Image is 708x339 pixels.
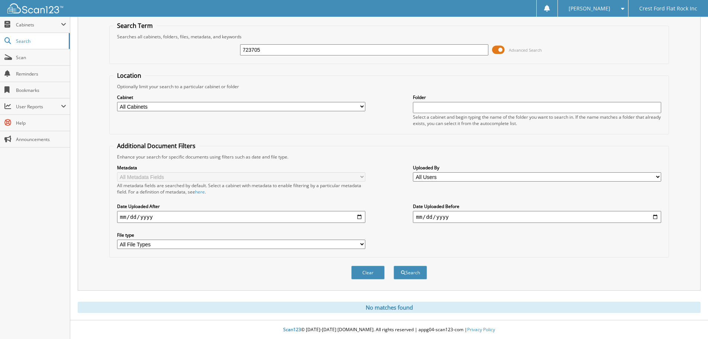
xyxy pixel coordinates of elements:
span: Crest Ford Flat Rock Inc [639,6,697,11]
span: Advanced Search [509,47,542,53]
label: Date Uploaded Before [413,203,661,210]
label: Folder [413,94,661,100]
span: Announcements [16,136,66,143]
div: © [DATE]-[DATE] [DOMAIN_NAME]. All rights reserved | appg04-scan123-com | [70,321,708,339]
span: Help [16,120,66,126]
span: Reminders [16,71,66,77]
label: Date Uploaded After [117,203,365,210]
span: Cabinets [16,22,61,28]
label: Metadata [117,164,365,171]
legend: Additional Document Filters [113,142,199,150]
input: end [413,211,661,223]
div: No matches found [78,302,701,313]
label: Cabinet [117,94,365,100]
button: Search [394,266,427,279]
div: Searches all cabinets, folders, files, metadata, and keywords [113,33,665,40]
label: Uploaded By [413,164,661,171]
span: User Reports [16,103,61,110]
input: start [117,211,365,223]
span: Scan123 [283,326,301,333]
div: Enhance your search for specific documents using filters such as date and file type. [113,154,665,160]
span: Bookmarks [16,87,66,93]
span: [PERSON_NAME] [569,6,610,11]
a: here [195,189,205,195]
div: Optionally limit your search to a particular cabinet or folder [113,83,665,90]
div: Select a cabinet and begin typing the name of the folder you want to search in. If the name match... [413,114,661,127]
label: File type [117,232,365,238]
img: scan123-logo-white.svg [7,3,63,13]
a: Privacy Policy [467,326,495,333]
iframe: Chat Widget [671,303,708,339]
span: Search [16,38,65,44]
div: All metadata fields are searched by default. Select a cabinet with metadata to enable filtering b... [117,182,365,195]
legend: Search Term [113,22,156,30]
button: Clear [351,266,385,279]
span: Scan [16,54,66,61]
legend: Location [113,71,145,80]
